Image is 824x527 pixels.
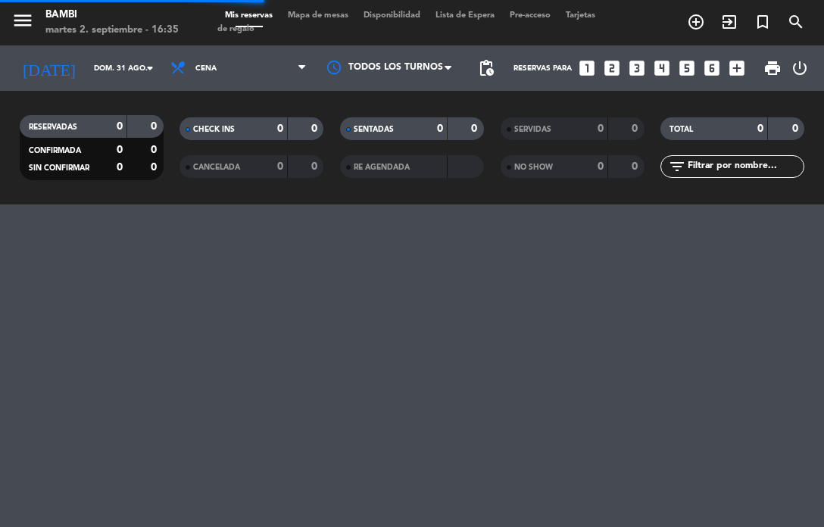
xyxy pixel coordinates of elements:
i: arrow_drop_down [141,59,159,77]
i: add_box [727,58,747,78]
strong: 0 [117,121,123,132]
strong: 0 [757,123,763,134]
strong: 0 [151,145,160,155]
strong: 0 [117,162,123,173]
span: Mis reservas [217,11,280,20]
i: filter_list [668,157,686,176]
span: Lista de Espera [428,11,502,20]
strong: 0 [151,121,160,132]
i: search [787,13,805,31]
span: print [763,59,782,77]
div: LOG OUT [788,45,813,91]
i: power_settings_new [791,59,809,77]
i: looks_3 [627,58,647,78]
i: looks_4 [652,58,672,78]
span: NO SHOW [514,164,553,171]
span: RE AGENDADA [354,164,410,171]
i: looks_6 [702,58,722,78]
span: Disponibilidad [356,11,428,20]
strong: 0 [598,123,604,134]
div: martes 2. septiembre - 16:35 [45,23,179,38]
span: CONFIRMADA [29,147,81,154]
i: exit_to_app [720,13,738,31]
span: RESERVADAS [29,123,77,131]
span: Pre-acceso [502,11,558,20]
strong: 0 [792,123,801,134]
i: menu [11,9,34,32]
span: SIN CONFIRMAR [29,164,89,172]
strong: 0 [632,123,641,134]
strong: 0 [277,161,283,172]
strong: 0 [598,161,604,172]
span: TOTAL [669,126,693,133]
span: CANCELADA [193,164,240,171]
strong: 0 [117,145,123,155]
span: pending_actions [477,59,495,77]
i: looks_two [602,58,622,78]
i: [DATE] [11,52,86,84]
strong: 0 [277,123,283,134]
span: CHECK INS [193,126,235,133]
i: looks_5 [677,58,697,78]
strong: 0 [151,162,160,173]
strong: 0 [311,123,320,134]
span: SENTADAS [354,126,394,133]
span: Cena [195,64,217,73]
i: looks_one [577,58,597,78]
i: turned_in_not [754,13,772,31]
span: SERVIDAS [514,126,551,133]
div: BAMBI [45,8,179,23]
i: add_circle_outline [687,13,705,31]
strong: 0 [471,123,480,134]
span: Mapa de mesas [280,11,356,20]
span: Reservas para [513,64,572,73]
strong: 0 [632,161,641,172]
input: Filtrar por nombre... [686,158,804,175]
strong: 0 [437,123,443,134]
button: menu [11,9,34,37]
strong: 0 [311,161,320,172]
